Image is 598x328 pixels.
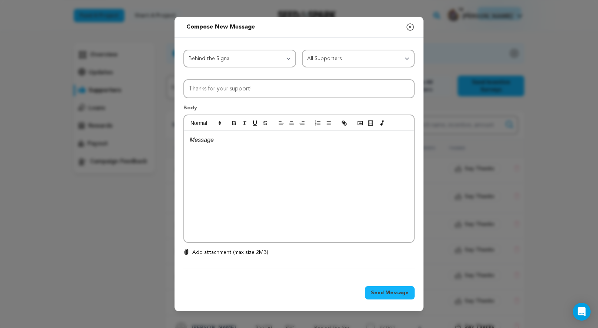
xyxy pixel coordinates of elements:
[192,249,268,256] p: Add attachment (max size 2MB)
[183,79,415,98] input: Subject
[183,104,415,115] p: Body
[365,286,415,299] button: Send Message
[186,23,255,32] div: Compose New Message
[573,303,591,321] div: Open Intercom Messenger
[371,289,409,296] span: Send Message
